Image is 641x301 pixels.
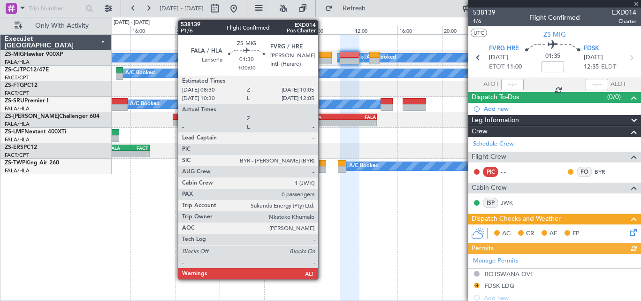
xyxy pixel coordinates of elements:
div: [DATE] - [DATE] [221,19,257,27]
a: FACT/CPT [5,152,29,159]
div: 08:00 [309,26,353,34]
button: UTC [471,29,487,37]
span: (0/0) [607,92,621,102]
span: FVRG HRE [489,44,519,54]
div: - [307,120,342,126]
div: 20:00 [442,26,487,34]
div: FO [577,167,592,177]
div: 04:00 [264,26,309,34]
span: 1/6 [473,17,496,25]
div: ISP [483,198,498,208]
div: 16:00 [130,26,175,34]
a: Schedule Crew [473,139,514,149]
a: FACT/CPT [5,74,29,81]
span: ZS-ERS [5,145,23,150]
span: ZS-SRU [5,98,24,104]
span: Refresh [335,5,374,12]
span: Only With Activity [24,23,99,29]
span: EXD014 [612,8,636,17]
div: A/C Booked [125,66,155,80]
div: - [109,151,129,157]
div: 12:00 [353,26,397,34]
div: A/C Booked [130,97,160,111]
span: Flight Crew [472,152,506,162]
a: FACT/CPT [5,90,29,97]
input: Trip Number [29,1,83,15]
a: ZS-TWPKing Air 260 [5,160,59,166]
span: ZS-FTG [5,83,24,88]
a: ZS-CJTPC12/47E [5,67,49,73]
span: Dispatch To-Dos [472,92,519,103]
a: ZS-LMFNextant 400XTi [5,129,66,135]
div: PIC [483,167,498,177]
span: ELDT [601,62,616,72]
span: ZS-TWP [5,160,25,166]
span: 01:35 [545,52,560,61]
div: 16:00 [397,26,442,34]
a: ZS-ERSPC12 [5,145,37,150]
span: ATOT [483,80,499,89]
span: 538139 [473,8,496,17]
div: A/C Booked [366,51,396,65]
span: CR [526,229,534,239]
span: Dispatch Checks and Weather [472,214,561,224]
a: FALA/HLA [5,167,30,174]
a: JWK [501,199,522,207]
a: ZS-FTGPC12 [5,83,38,88]
div: 00:00 [220,26,264,34]
div: - [129,151,148,157]
span: ZS-MIG [5,52,24,57]
a: ZS-[PERSON_NAME]Challenger 604 [5,114,99,119]
span: 11:00 [507,62,522,72]
div: FALA [109,145,129,151]
div: [DATE] - [DATE] [114,19,150,27]
a: ZS-MIGHawker 900XP [5,52,63,57]
span: FDSK [584,44,599,54]
div: Flight Confirmed [529,13,580,23]
a: FALA/HLA [5,59,30,66]
span: AC [502,229,511,239]
span: AF [549,229,557,239]
span: ZS-LMF [5,129,24,135]
div: 20:00 [175,26,220,34]
span: FP [572,229,580,239]
div: A/C Booked [349,159,379,173]
button: Only With Activity [10,18,102,33]
button: Refresh [320,1,377,16]
div: FACT [129,145,148,151]
div: - - [501,168,522,176]
span: Cabin Crew [472,183,507,193]
span: ZS-[PERSON_NAME] [5,114,59,119]
span: Crew [472,126,488,137]
span: ALDT [610,80,626,89]
div: FALA [342,114,376,120]
a: FALA/HLA [5,105,30,112]
div: Add new [484,105,636,113]
a: BYR [595,168,616,176]
a: FALA/HLA [5,136,30,143]
a: ZS-SRUPremier I [5,98,48,104]
span: ZS-CJT [5,67,23,73]
span: [DATE] [584,53,603,62]
div: - [342,120,376,126]
div: DGAA [307,114,342,120]
span: [DATE] [489,53,508,62]
span: Leg Information [472,115,519,126]
span: Charter [612,17,636,25]
a: FALA/HLA [5,121,30,128]
span: 12:35 [584,62,599,72]
span: ETOT [489,62,504,72]
span: [DATE] - [DATE] [160,4,204,13]
span: ZS-MIG [543,30,566,39]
